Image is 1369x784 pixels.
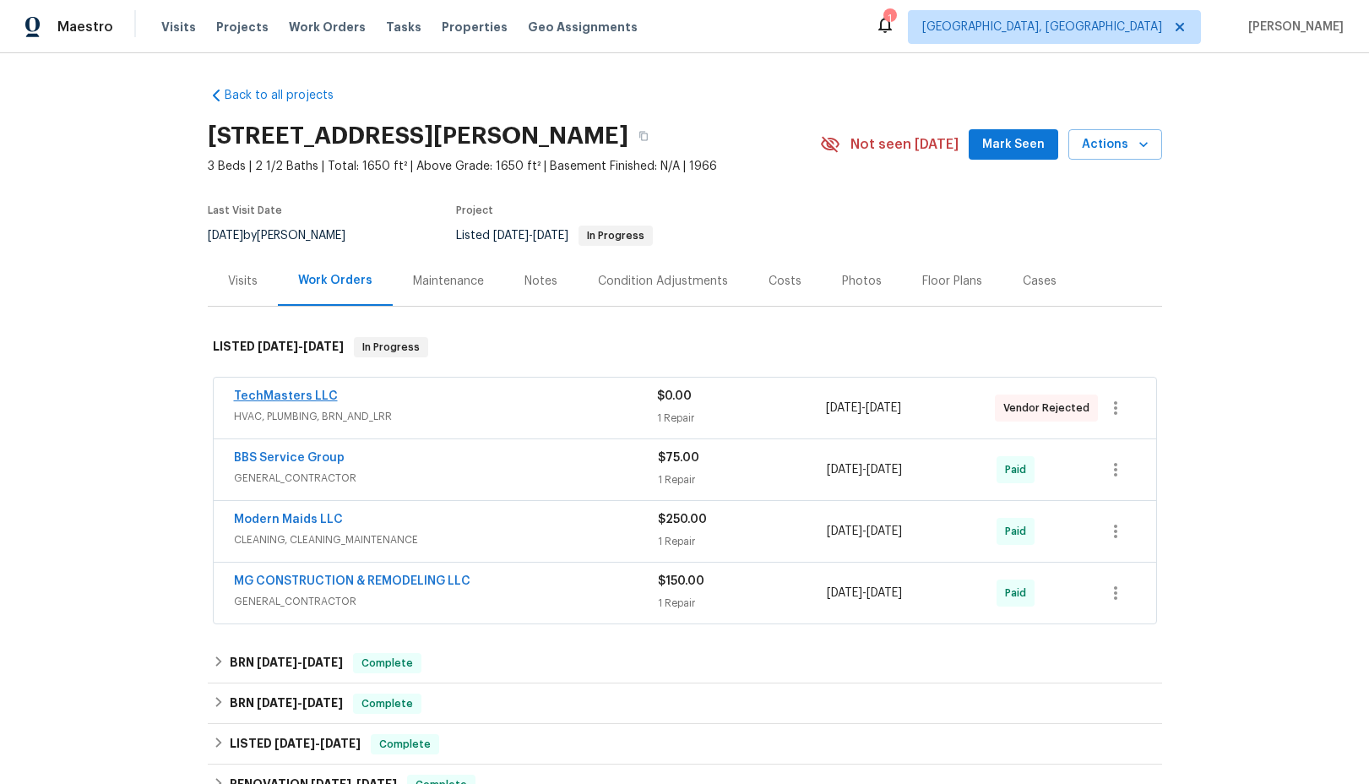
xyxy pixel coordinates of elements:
span: [DATE] [302,656,343,668]
div: 1 Repair [658,595,828,612]
div: 1 Repair [658,471,828,488]
span: [GEOGRAPHIC_DATA], [GEOGRAPHIC_DATA] [922,19,1162,35]
span: Work Orders [289,19,366,35]
span: Vendor Rejected [1003,400,1096,416]
span: [DATE] [533,230,568,242]
span: [DATE] [866,587,902,599]
span: [DATE] [303,340,344,352]
div: Notes [524,273,557,290]
span: [DATE] [827,525,862,537]
span: - [493,230,568,242]
span: Paid [1005,523,1033,540]
span: [DATE] [827,464,862,476]
div: BRN [DATE]-[DATE]Complete [208,683,1162,724]
span: - [257,697,343,709]
div: 1 Repair [658,533,828,550]
span: CLEANING, CLEANING_MAINTENANCE [234,531,658,548]
div: BRN [DATE]-[DATE]Complete [208,643,1162,683]
div: LISTED [DATE]-[DATE]Complete [208,724,1162,765]
span: - [257,656,343,668]
span: Paid [1005,585,1033,602]
span: [DATE] [274,738,315,749]
span: Not seen [DATE] [850,136,959,153]
button: Mark Seen [969,129,1058,161]
span: [DATE] [208,230,243,242]
span: - [826,400,901,416]
a: BBS Service Group [234,452,345,464]
span: [DATE] [493,230,529,242]
span: Complete [372,736,437,753]
h6: BRN [230,694,343,714]
button: Copy Address [628,121,659,151]
div: Costs [769,273,801,290]
span: Project [456,205,493,215]
span: [DATE] [866,525,902,537]
span: [DATE] [827,587,862,599]
span: GENERAL_CONTRACTOR [234,470,658,487]
span: - [258,340,344,352]
a: TechMasters LLC [234,390,338,402]
span: Complete [355,655,420,672]
div: Photos [842,273,882,290]
span: $150.00 [658,575,704,587]
span: - [827,461,902,478]
span: Tasks [386,21,421,33]
span: [DATE] [866,402,901,414]
span: Actions [1082,134,1149,155]
div: Work Orders [298,272,372,289]
div: by [PERSON_NAME] [208,226,366,246]
span: Maestro [57,19,113,35]
h6: LISTED [230,734,361,754]
span: [DATE] [866,464,902,476]
span: [DATE] [302,697,343,709]
span: - [274,738,361,749]
h6: BRN [230,653,343,673]
span: $250.00 [658,514,707,525]
div: Floor Plans [922,273,982,290]
div: LISTED [DATE]-[DATE]In Progress [208,320,1162,374]
span: Mark Seen [982,134,1045,155]
span: $0.00 [657,390,692,402]
span: - [827,523,902,540]
div: 1 [883,10,895,27]
span: In Progress [356,339,426,356]
span: - [827,585,902,602]
span: Projects [216,19,269,35]
span: [DATE] [257,656,297,668]
span: Listed [456,230,653,242]
span: [DATE] [826,402,861,414]
span: [DATE] [257,697,297,709]
div: Cases [1023,273,1057,290]
span: [DATE] [258,340,298,352]
div: Maintenance [413,273,484,290]
a: MG CONSTRUCTION & REMODELING LLC [234,575,470,587]
span: Complete [355,695,420,712]
span: Last Visit Date [208,205,282,215]
button: Actions [1068,129,1162,161]
h2: [STREET_ADDRESS][PERSON_NAME] [208,128,628,144]
span: Geo Assignments [528,19,638,35]
span: Properties [442,19,508,35]
h6: LISTED [213,337,344,357]
span: 3 Beds | 2 1/2 Baths | Total: 1650 ft² | Above Grade: 1650 ft² | Basement Finished: N/A | 1966 [208,158,820,175]
a: Back to all projects [208,87,370,104]
div: Visits [228,273,258,290]
div: Condition Adjustments [598,273,728,290]
span: $75.00 [658,452,699,464]
span: Paid [1005,461,1033,478]
span: [PERSON_NAME] [1241,19,1344,35]
span: [DATE] [320,738,361,749]
a: Modern Maids LLC [234,514,343,525]
span: HVAC, PLUMBING, BRN_AND_LRR [234,408,657,425]
div: 1 Repair [657,410,826,427]
span: GENERAL_CONTRACTOR [234,593,658,610]
span: In Progress [580,231,651,241]
span: Visits [161,19,196,35]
